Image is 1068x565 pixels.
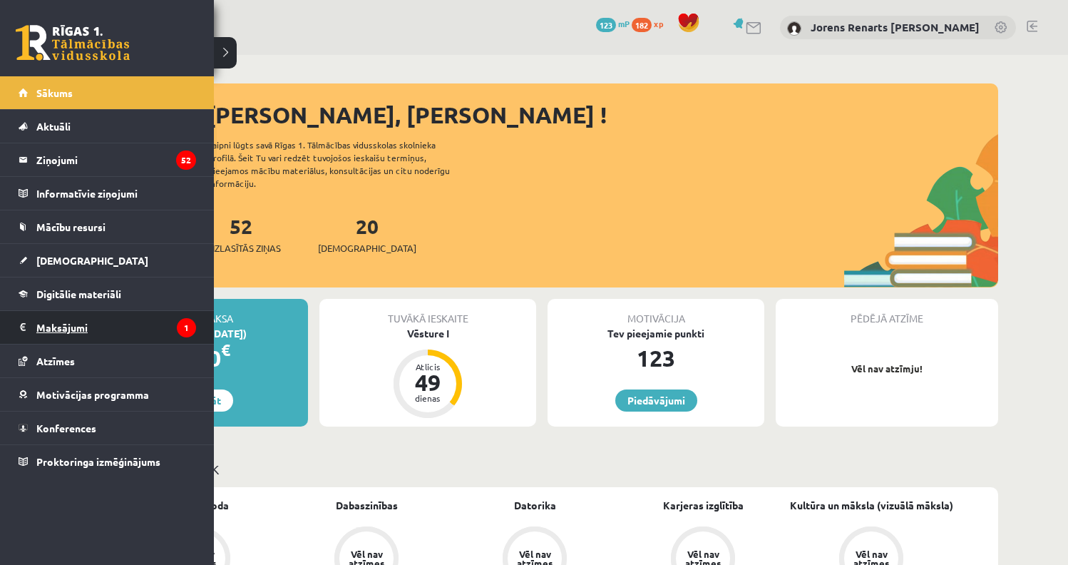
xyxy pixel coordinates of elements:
span: [DEMOGRAPHIC_DATA] [36,254,148,267]
a: Digitālie materiāli [19,278,196,310]
a: 182 xp [632,18,670,29]
a: Datorika [514,498,556,513]
a: Jorens Renarts [PERSON_NAME] [811,20,980,34]
a: Proktoringa izmēģinājums [19,445,196,478]
div: Laipni lūgts savā Rīgas 1. Tālmācības vidusskolas skolnieka profilā. Šeit Tu vari redzēt tuvojošo... [208,138,475,190]
legend: Informatīvie ziņojumi [36,177,196,210]
a: [DEMOGRAPHIC_DATA] [19,244,196,277]
a: Piedāvājumi [615,390,697,412]
span: Atzīmes [36,355,75,367]
a: 123 mP [596,18,630,29]
p: Vēl nav atzīmju! [783,362,991,376]
span: Digitālie materiāli [36,287,121,300]
a: Sākums [19,76,196,109]
a: Kultūra un māksla (vizuālā māksla) [790,498,953,513]
a: Maksājumi1 [19,311,196,344]
a: Dabaszinības [336,498,398,513]
legend: Ziņojumi [36,143,196,176]
a: Vēsture I Atlicis 49 dienas [319,326,536,420]
span: Sākums [36,86,73,99]
i: 52 [176,151,196,170]
a: Karjeras izglītība [663,498,744,513]
a: Rīgas 1. Tālmācības vidusskola [16,25,130,61]
span: xp [654,18,663,29]
div: 49 [406,371,449,394]
div: Tuvākā ieskaite [319,299,536,326]
a: Informatīvie ziņojumi [19,177,196,210]
span: 182 [632,18,652,32]
a: 52Neizlasītās ziņas [201,213,281,255]
div: dienas [406,394,449,402]
a: 20[DEMOGRAPHIC_DATA] [318,213,416,255]
span: [DEMOGRAPHIC_DATA] [318,241,416,255]
div: 123 [548,341,764,375]
span: Mācību resursi [36,220,106,233]
span: 123 [596,18,616,32]
a: Konferences [19,412,196,444]
img: Jorens Renarts Kuļijevs [787,21,801,36]
a: Mācību resursi [19,210,196,243]
a: Ziņojumi52 [19,143,196,176]
span: Motivācijas programma [36,388,149,401]
div: Motivācija [548,299,764,326]
div: Atlicis [406,362,449,371]
div: [PERSON_NAME], [PERSON_NAME] ! [207,98,998,132]
span: € [221,340,230,360]
a: Atzīmes [19,345,196,377]
p: Mācību plāns 11.b2 JK [91,459,992,479]
span: Proktoringa izmēģinājums [36,455,160,468]
a: Motivācijas programma [19,378,196,411]
a: Aktuāli [19,110,196,143]
legend: Maksājumi [36,311,196,344]
div: Vēsture I [319,326,536,341]
span: Neizlasītās ziņas [201,241,281,255]
div: Tev pieejamie punkti [548,326,764,341]
i: 1 [177,318,196,337]
div: Pēdējā atzīme [776,299,998,326]
span: Konferences [36,422,96,434]
span: mP [618,18,630,29]
span: Aktuāli [36,120,71,133]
